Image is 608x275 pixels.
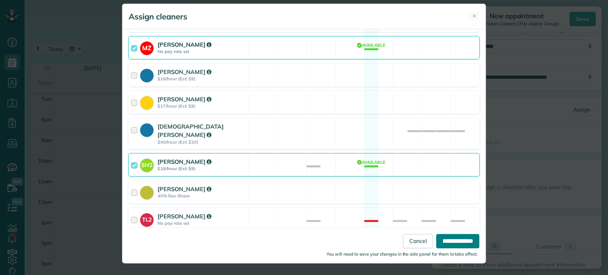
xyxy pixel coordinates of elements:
[140,213,154,224] strong: TL2
[327,252,478,257] small: You will need to save your changes in the side panel for them to take effect.
[158,68,211,76] strong: [PERSON_NAME]
[140,159,154,169] strong: SH2
[472,12,477,20] span: ✕
[158,76,246,82] strong: $18/hour (Est: $9)
[158,212,211,220] strong: [PERSON_NAME]
[158,103,246,109] strong: $17/hour (Est: $9)
[158,185,211,193] strong: [PERSON_NAME]
[403,234,433,248] a: Cancel
[158,95,211,103] strong: [PERSON_NAME]
[158,166,246,171] strong: $18/hour (Est: $9)
[158,123,224,138] strong: [DEMOGRAPHIC_DATA][PERSON_NAME]
[158,220,246,226] strong: No pay rate set
[158,139,246,145] strong: $40/hour (Est: $20)
[158,41,211,48] strong: [PERSON_NAME]
[129,11,187,22] h5: Assign cleaners
[140,42,154,53] strong: MZ
[158,158,211,165] strong: [PERSON_NAME]
[158,193,246,199] strong: 40% Rev Share
[158,49,246,54] strong: No pay rate set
